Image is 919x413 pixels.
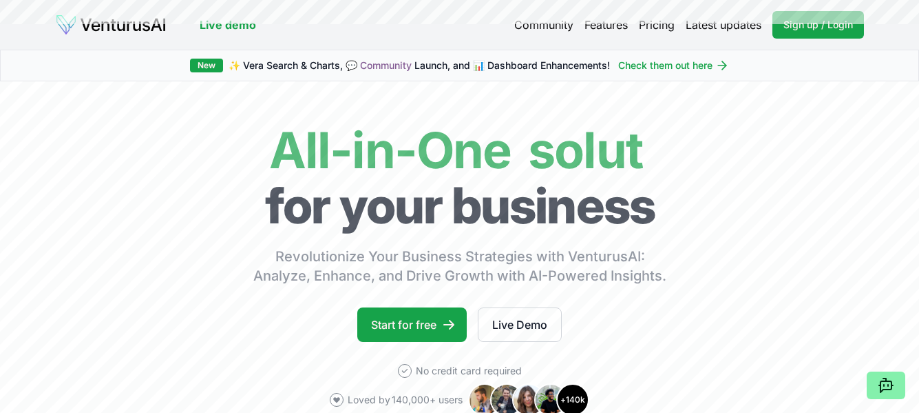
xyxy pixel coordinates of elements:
a: Start for free [357,308,467,342]
a: Features [584,17,628,33]
a: Latest updates [686,17,761,33]
a: Community [360,59,412,71]
a: Live Demo [478,308,562,342]
a: Live demo [200,17,256,33]
a: Check them out here [618,59,729,72]
a: Community [514,17,573,33]
a: Pricing [639,17,675,33]
span: ✨ Vera Search & Charts, 💬 Launch, and 📊 Dashboard Enhancements! [229,59,610,72]
span: Sign up / Login [783,18,853,32]
div: New [190,59,223,72]
img: logo [55,14,167,36]
a: Sign up / Login [772,11,864,39]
